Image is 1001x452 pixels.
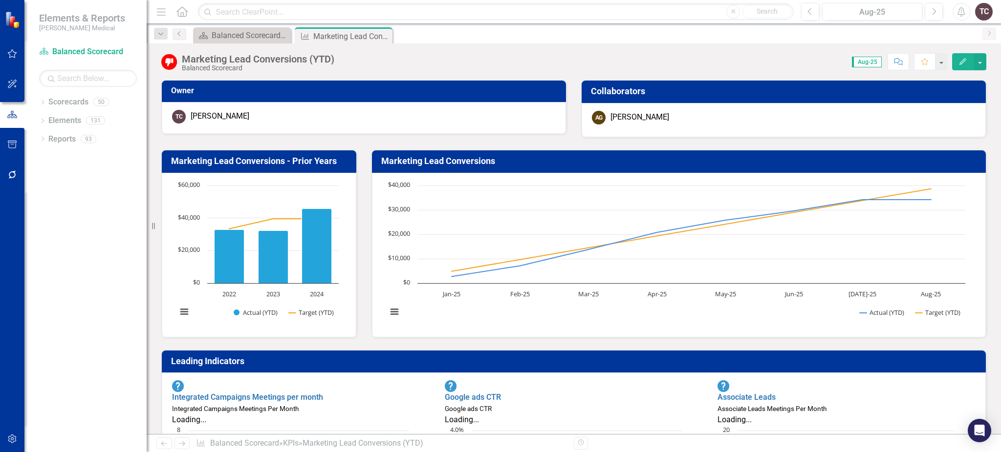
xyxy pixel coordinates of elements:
text: $30,000 [388,205,410,213]
img: No Information [718,380,729,392]
text: 8 [177,425,180,434]
img: ClearPoint Strategy [4,10,22,28]
div: Marketing Lead Conversions (YTD) [182,54,334,64]
text: $0 [193,278,200,287]
a: Balanced Scorecard [210,438,279,448]
button: Search [742,5,791,19]
text: May-25 [715,289,736,298]
text: Feb-25 [510,289,530,298]
img: Below Target [161,54,177,70]
text: 2023 [266,289,280,298]
div: 131 [86,117,105,125]
small: Integrated Campaigns Meetings Per Month [172,405,299,412]
text: $40,000 [178,213,200,222]
h3: Marketing Lead Conversions [381,156,980,166]
a: Balanced Scorecard [39,46,137,58]
button: View chart menu, Chart [177,305,191,318]
text: $60,000 [178,180,200,189]
text: Mar-25 [578,289,599,298]
text: Jan-25 [442,289,460,298]
text: $10,000 [388,253,410,262]
div: 93 [81,135,96,143]
text: 2022 [222,289,236,298]
svg: Interactive chart [382,181,970,327]
img: No Information [445,380,457,392]
a: Balanced Scorecard Welcome Page [196,29,288,41]
div: Aug-25 [826,6,919,18]
a: Integrated Campaigns Meetings per month [172,392,323,402]
g: Actual (YTD), series 1 of 2. Bar series with 3 bars. [215,208,332,283]
svg: Interactive chart [172,181,344,327]
small: Google ads CTR [445,405,492,412]
text: [DATE]-25 [849,289,876,298]
input: Search Below... [39,70,137,87]
a: Reports [48,134,76,145]
path: 2022, 32,865. Actual (YTD). [215,229,244,283]
div: 50 [93,98,109,106]
a: Google ads CTR [445,392,501,402]
path: 2023, 32,367. Actual (YTD). [259,230,288,283]
h3: Marketing Lead Conversions - Prior Years [171,156,350,166]
a: Associate Leads [718,392,776,402]
div: [PERSON_NAME] [610,112,669,123]
div: » » [196,438,566,449]
div: [PERSON_NAME] [191,111,249,122]
div: TC [172,110,186,123]
a: Elements [48,115,81,126]
button: View chart menu, Chart [387,305,401,318]
text: Apr-25 [647,289,666,298]
text: $0 [403,278,410,287]
div: Marketing Lead Conversions (YTD) [303,438,423,448]
h3: Owner [171,86,560,95]
button: Aug-25 [822,3,922,21]
h3: Leading Indicators [171,356,980,366]
button: TC [975,3,993,21]
div: Loading... [445,414,703,426]
button: Show Actual (YTD) [234,308,278,317]
img: No Information [172,380,184,392]
button: Show Target (YTD) [289,308,334,317]
text: 20 [723,425,730,434]
input: Search ClearPoint... [198,3,794,21]
div: Loading... [172,414,430,426]
div: Loading... [718,414,976,426]
text: Aug-25 [921,289,941,298]
small: [PERSON_NAME] Medical [39,24,125,32]
div: Chart. Highcharts interactive chart. [172,181,346,327]
span: Elements & Reports [39,12,125,24]
text: Jun-25 [784,289,803,298]
span: Aug-25 [852,57,882,67]
h3: Collaborators [591,86,980,96]
text: $40,000 [388,180,410,189]
div: Balanced Scorecard Welcome Page [212,29,288,41]
div: AG [592,111,606,124]
small: Associate Leads Meetings Per Month [718,405,827,412]
a: KPIs [283,438,299,448]
div: Balanced Scorecard [182,64,334,72]
text: $20,000 [178,245,200,254]
path: 2024, 45,728. Actual (YTD). [302,208,332,283]
text: 2024 [310,289,324,298]
button: Show Actual (YTD) [860,308,905,317]
span: Search [757,7,778,15]
div: Open Intercom Messenger [968,419,991,442]
div: Marketing Lead Conversions (YTD) [313,30,390,42]
div: Chart. Highcharts interactive chart. [382,181,976,327]
text: 4.0% [450,425,464,434]
button: Show Target (YTD) [915,308,961,317]
text: $20,000 [388,229,410,238]
a: Scorecards [48,97,88,108]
